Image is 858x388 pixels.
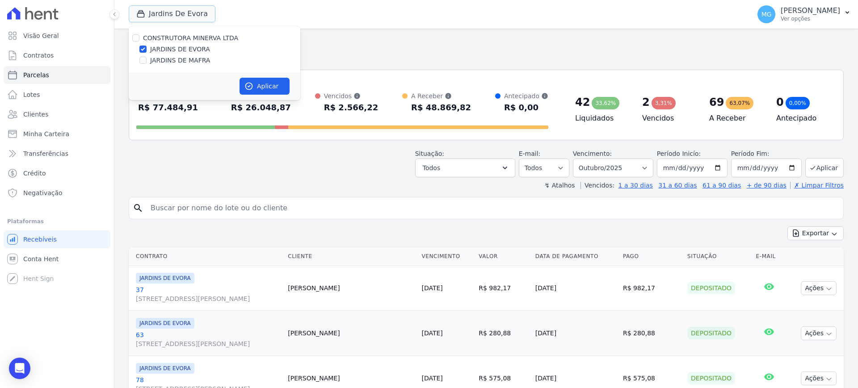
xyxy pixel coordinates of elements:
[592,97,619,109] div: 33,62%
[421,330,442,337] a: [DATE]
[684,247,752,266] th: Situação
[23,51,54,60] span: Contratos
[138,100,198,115] div: R$ 77.484,91
[790,182,844,189] a: ✗ Limpar Filtros
[145,199,840,217] input: Buscar por nome do lote ou do cliente
[150,56,210,65] label: JARDINS DE MAFRA
[136,339,281,348] span: [STREET_ADDRESS][PERSON_NAME]
[750,2,858,27] button: MG [PERSON_NAME] Ver opções
[761,11,772,17] span: MG
[284,247,418,266] th: Cliente
[776,113,829,124] h4: Antecipado
[781,15,840,22] p: Ver opções
[580,182,614,189] label: Vencidos:
[136,318,194,329] span: JARDINS DE EVORA
[801,326,837,340] button: Ações
[411,100,471,115] div: R$ 48.869,82
[787,226,844,240] button: Exportar
[129,5,215,22] button: Jardins De Evora
[9,358,30,379] div: Open Intercom Messenger
[23,254,59,263] span: Conta Hent
[575,95,590,109] div: 42
[801,371,837,385] button: Ações
[136,273,194,284] span: JARDINS DE EVORA
[642,113,695,124] h4: Vencidos
[475,266,532,311] td: R$ 982,17
[415,159,515,177] button: Todos
[4,46,110,64] a: Contratos
[4,250,110,268] a: Conta Hent
[475,247,532,266] th: Valor
[747,182,786,189] a: + de 90 dias
[4,145,110,163] a: Transferências
[619,247,684,266] th: Pago
[726,97,753,109] div: 63,07%
[4,105,110,123] a: Clientes
[136,294,281,303] span: [STREET_ADDRESS][PERSON_NAME]
[544,182,575,189] label: ↯ Atalhos
[4,27,110,45] a: Visão Geral
[709,113,762,124] h4: A Receber
[475,311,532,356] td: R$ 280,88
[786,97,810,109] div: 0,00%
[532,266,619,311] td: [DATE]
[284,311,418,356] td: [PERSON_NAME]
[421,284,442,292] a: [DATE]
[136,363,194,374] span: JARDINS DE EVORA
[4,184,110,202] a: Negativação
[136,330,281,348] a: 63[STREET_ADDRESS][PERSON_NAME]
[129,36,844,52] h2: Parcelas
[573,150,612,157] label: Vencimento:
[532,247,619,266] th: Data de Pagamento
[136,285,281,303] a: 37[STREET_ADDRESS][PERSON_NAME]
[23,149,68,158] span: Transferências
[781,6,840,15] p: [PERSON_NAME]
[23,110,48,119] span: Clientes
[143,34,238,42] label: CONSTRUTORA MINERVA LTDA
[657,150,701,157] label: Período Inicío:
[7,216,107,227] div: Plataformas
[618,182,653,189] a: 1 a 30 dias
[231,100,291,115] div: R$ 26.048,87
[687,327,735,339] div: Depositado
[150,45,210,54] label: JARDINS DE EVORA
[619,266,684,311] td: R$ 982,17
[423,163,440,173] span: Todos
[23,235,57,244] span: Recebíveis
[4,86,110,104] a: Lotes
[504,100,548,115] div: R$ 0,00
[129,247,284,266] th: Contrato
[324,92,378,100] div: Vencidos
[709,95,724,109] div: 69
[801,281,837,295] button: Ações
[532,311,619,356] td: [DATE]
[776,95,784,109] div: 0
[23,188,63,197] span: Negativação
[240,78,290,95] button: Aplicar
[504,92,548,100] div: Antecipado
[23,71,49,79] span: Parcelas
[415,150,444,157] label: Situação:
[642,95,650,109] div: 2
[284,266,418,311] td: [PERSON_NAME]
[687,282,735,294] div: Depositado
[4,125,110,143] a: Minha Carteira
[519,150,541,157] label: E-mail:
[133,203,143,213] i: search
[575,113,628,124] h4: Liquidados
[4,66,110,84] a: Parcelas
[687,372,735,384] div: Depositado
[23,90,40,99] span: Lotes
[753,247,786,266] th: E-mail
[324,100,378,115] div: R$ 2.566,22
[619,311,684,356] td: R$ 280,88
[4,230,110,248] a: Recebíveis
[421,375,442,382] a: [DATE]
[23,129,69,138] span: Minha Carteira
[731,149,802,159] label: Período Fim:
[23,169,46,178] span: Crédito
[23,31,59,40] span: Visão Geral
[652,97,676,109] div: 3,31%
[4,164,110,182] a: Crédito
[411,92,471,100] div: A Receber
